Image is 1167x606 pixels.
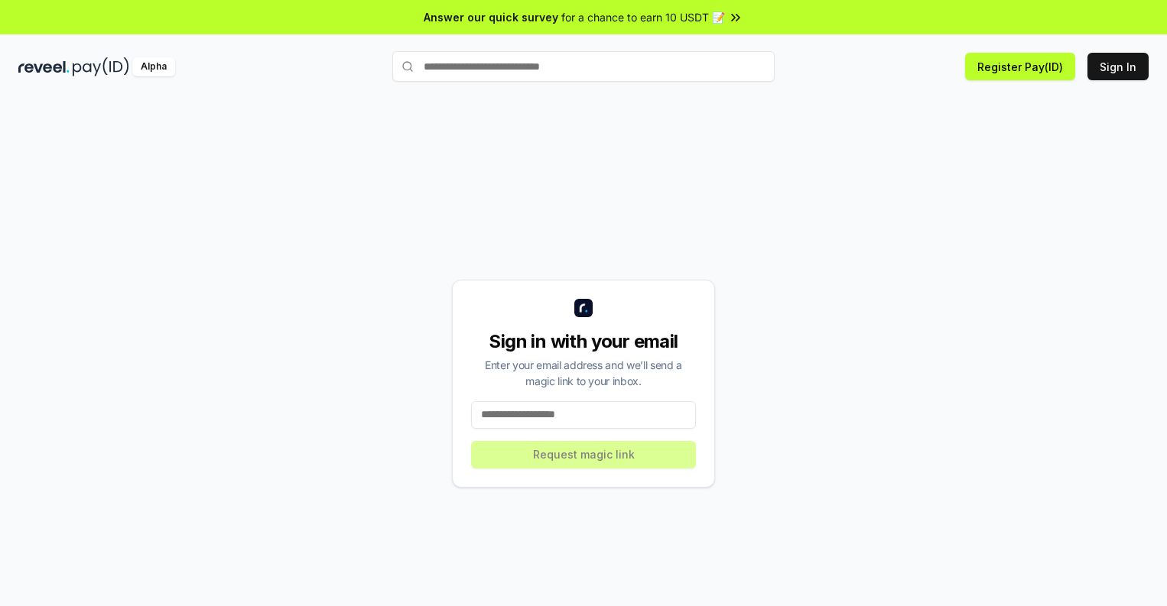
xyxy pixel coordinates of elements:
button: Register Pay(ID) [965,53,1075,80]
div: Enter your email address and we’ll send a magic link to your inbox. [471,357,696,389]
button: Sign In [1087,53,1149,80]
img: logo_small [574,299,593,317]
span: Answer our quick survey [424,9,558,25]
img: reveel_dark [18,57,70,76]
div: Sign in with your email [471,329,696,354]
img: pay_id [73,57,129,76]
div: Alpha [132,57,175,76]
span: for a chance to earn 10 USDT 📝 [561,9,725,25]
